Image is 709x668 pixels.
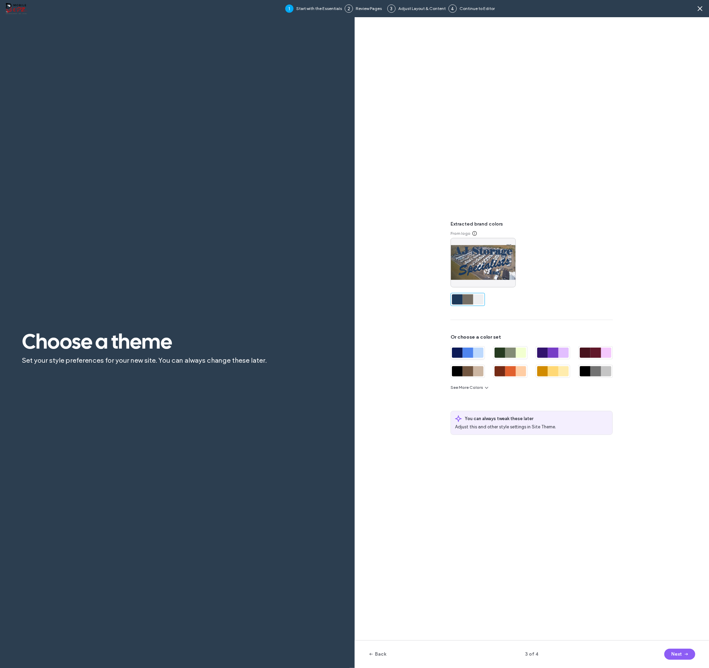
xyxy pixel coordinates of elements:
[664,649,695,660] button: Next
[448,4,457,13] div: 4
[345,4,353,13] div: 2
[387,4,396,13] div: 3
[398,6,446,12] span: Adjust Layout & Content
[16,5,30,11] span: Help
[465,415,533,422] span: You can always tweak these later
[285,4,293,13] div: 1
[22,330,333,353] span: Choose a theme
[455,424,556,429] span: Adjust this and other style settings in Site Theme.
[451,221,613,230] span: Extracted brand colors
[296,6,342,12] span: Start with the Essentials
[451,230,470,237] span: From logo
[459,6,495,12] span: Continue to Editor
[483,651,581,658] span: 3 of 4
[368,649,387,660] button: Back
[22,356,333,365] span: Set your style preferences for your new site. You can always change these later.
[451,334,613,341] span: Or choose a color set
[356,6,385,12] span: Review Pages
[451,383,489,392] button: See More Colors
